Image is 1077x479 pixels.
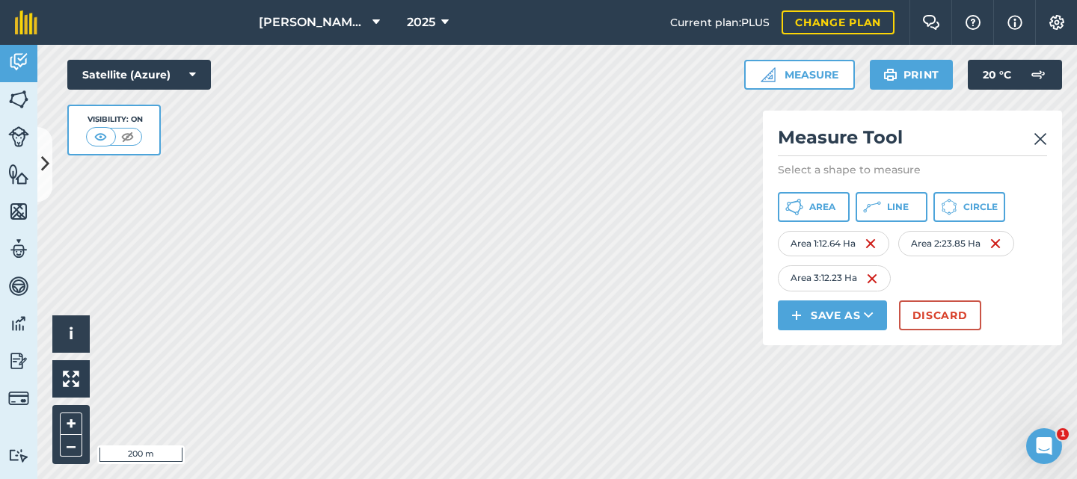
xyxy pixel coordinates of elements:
[670,14,770,31] span: Current plan : PLUS
[887,201,909,213] span: Line
[968,60,1062,90] button: 20 °C
[86,114,143,126] div: Visibility: On
[91,129,110,144] img: svg+xml;base64,PHN2ZyB4bWxucz0iaHR0cDovL3d3dy53My5vcmcvMjAwMC9zdmciIHdpZHRoPSI1MCIgaGVpZ2h0PSI0MC...
[118,129,137,144] img: svg+xml;base64,PHN2ZyB4bWxucz0iaHR0cDovL3d3dy53My5vcmcvMjAwMC9zdmciIHdpZHRoPSI1MCIgaGVpZ2h0PSI0MC...
[60,435,82,457] button: –
[407,13,435,31] span: 2025
[8,350,29,372] img: svg+xml;base64,PD94bWwgdmVyc2lvbj0iMS4wIiBlbmNvZGluZz0idXRmLTgiPz4KPCEtLSBHZW5lcmF0b3I6IEFkb2JlIE...
[69,324,73,343] span: i
[782,10,895,34] a: Change plan
[778,231,889,256] div: Area 1 : 12.64 Ha
[778,162,1047,177] p: Select a shape to measure
[63,371,79,387] img: Four arrows, one pointing top left, one top right, one bottom right and the last bottom left
[744,60,855,90] button: Measure
[8,163,29,185] img: svg+xml;base64,PHN2ZyB4bWxucz0iaHR0cDovL3d3dy53My5vcmcvMjAwMC9zdmciIHdpZHRoPSI1NiIgaGVpZ2h0PSI2MC...
[898,231,1014,256] div: Area 2 : 23.85 Ha
[791,306,802,324] img: svg+xml;base64,PHN2ZyB4bWxucz0iaHR0cDovL3d3dy53My5vcmcvMjAwMC9zdmciIHdpZHRoPSIxNCIgaGVpZ2h0PSIyNC...
[1026,428,1062,464] iframe: Intercom live chat
[8,88,29,111] img: svg+xml;base64,PHN2ZyB4bWxucz0iaHR0cDovL3d3dy53My5vcmcvMjAwMC9zdmciIHdpZHRoPSI1NiIgaGVpZ2h0PSI2MC...
[8,126,29,147] img: svg+xml;base64,PD94bWwgdmVyc2lvbj0iMS4wIiBlbmNvZGluZz0idXRmLTgiPz4KPCEtLSBHZW5lcmF0b3I6IEFkb2JlIE...
[856,192,927,222] button: Line
[8,51,29,73] img: svg+xml;base64,PD94bWwgdmVyc2lvbj0iMS4wIiBlbmNvZGluZz0idXRmLTgiPz4KPCEtLSBHZW5lcmF0b3I6IEFkb2JlIE...
[778,192,850,222] button: Area
[8,312,29,335] img: svg+xml;base64,PD94bWwgdmVyc2lvbj0iMS4wIiBlbmNvZGluZz0idXRmLTgiPz4KPCEtLSBHZW5lcmF0b3I6IEFkb2JlIE...
[922,15,940,30] img: Two speech bubbles overlapping with the left bubble in the forefront
[52,315,90,353] button: i
[899,300,981,330] button: Discard
[259,13,366,31] span: [PERSON_NAME] Farms
[964,15,982,30] img: A question mark icon
[866,270,878,288] img: svg+xml;base64,PHN2ZyB4bWxucz0iaHR0cDovL3d3dy53My5vcmcvMjAwMC9zdmciIHdpZHRoPSIxNiIgaGVpZ2h0PSIyNC...
[1007,13,1022,31] img: svg+xml;base64,PHN2ZyB4bWxucz0iaHR0cDovL3d3dy53My5vcmcvMjAwMC9zdmciIHdpZHRoPSIxNyIgaGVpZ2h0PSIxNy...
[933,192,1005,222] button: Circle
[1023,60,1053,90] img: svg+xml;base64,PD94bWwgdmVyc2lvbj0iMS4wIiBlbmNvZGluZz0idXRmLTgiPz4KPCEtLSBHZW5lcmF0b3I6IEFkb2JlIE...
[870,60,954,90] button: Print
[883,66,897,84] img: svg+xml;base64,PHN2ZyB4bWxucz0iaHR0cDovL3d3dy53My5vcmcvMjAwMC9zdmciIHdpZHRoPSIxOSIgaGVpZ2h0PSIyNC...
[8,388,29,409] img: svg+xml;base64,PD94bWwgdmVyc2lvbj0iMS4wIiBlbmNvZGluZz0idXRmLTgiPz4KPCEtLSBHZW5lcmF0b3I6IEFkb2JlIE...
[963,201,998,213] span: Circle
[983,60,1011,90] span: 20 ° C
[8,275,29,297] img: svg+xml;base64,PD94bWwgdmVyc2lvbj0iMS4wIiBlbmNvZGluZz0idXRmLTgiPz4KPCEtLSBHZW5lcmF0b3I6IEFkb2JlIE...
[15,10,37,34] img: fieldmargin Logo
[8,238,29,260] img: svg+xml;base64,PD94bWwgdmVyc2lvbj0iMS4wIiBlbmNvZGluZz0idXRmLTgiPz4KPCEtLSBHZW5lcmF0b3I6IEFkb2JlIE...
[8,448,29,463] img: svg+xml;base64,PD94bWwgdmVyc2lvbj0iMS4wIiBlbmNvZGluZz0idXRmLTgiPz4KPCEtLSBHZW5lcmF0b3I6IEFkb2JlIE...
[778,126,1047,156] h2: Measure Tool
[60,412,82,435] button: +
[67,60,211,90] button: Satellite (Azure)
[778,300,887,330] button: Save as
[761,67,776,82] img: Ruler icon
[1048,15,1066,30] img: A cog icon
[1057,428,1069,440] span: 1
[989,235,1001,253] img: svg+xml;base64,PHN2ZyB4bWxucz0iaHR0cDovL3d3dy53My5vcmcvMjAwMC9zdmciIHdpZHRoPSIxNiIgaGVpZ2h0PSIyNC...
[865,235,877,253] img: svg+xml;base64,PHN2ZyB4bWxucz0iaHR0cDovL3d3dy53My5vcmcvMjAwMC9zdmciIHdpZHRoPSIxNiIgaGVpZ2h0PSIyNC...
[778,265,891,291] div: Area 3 : 12.23 Ha
[809,201,835,213] span: Area
[1034,130,1047,148] img: svg+xml;base64,PHN2ZyB4bWxucz0iaHR0cDovL3d3dy53My5vcmcvMjAwMC9zdmciIHdpZHRoPSIyMiIgaGVpZ2h0PSIzMC...
[8,200,29,223] img: svg+xml;base64,PHN2ZyB4bWxucz0iaHR0cDovL3d3dy53My5vcmcvMjAwMC9zdmciIHdpZHRoPSI1NiIgaGVpZ2h0PSI2MC...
